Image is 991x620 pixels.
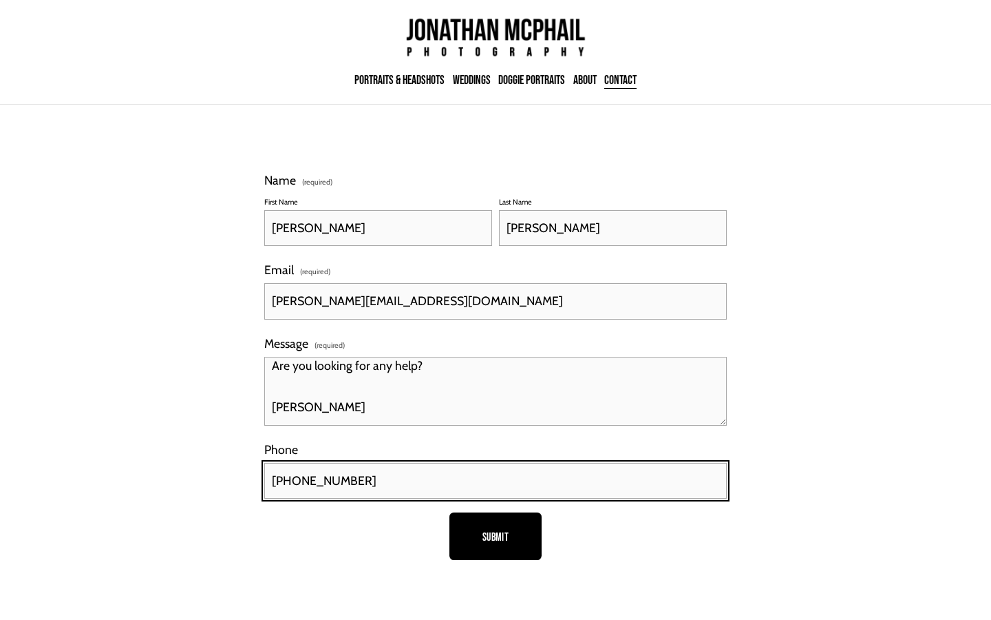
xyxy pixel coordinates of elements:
span: Name [264,170,296,191]
a: folder dropdown [453,68,491,92]
div: Last Name [499,196,727,210]
a: folder dropdown [498,68,565,92]
a: folder dropdown [604,68,637,92]
a: folder dropdown [354,68,445,92]
span: (required) [300,266,330,278]
span: Contact [604,70,637,90]
span: Phone [264,440,298,460]
span: (required) [315,340,345,352]
span: Weddings [453,70,491,90]
img: Jonathan McPhail Photography [375,13,616,61]
button: SubmitSubmit [449,513,542,560]
textarea: Hi there, I tried emailing you, but it bounced for some reason... so I’m reaching out here instea... [264,357,726,426]
span: (required) [302,179,332,187]
a: folder dropdown [573,68,597,92]
span: Submit [482,530,509,543]
span: Doggie Portraits [498,70,565,90]
div: First Name [264,196,492,210]
span: Portraits & Headshots [354,70,445,90]
span: Message [264,333,308,354]
span: Email [264,260,294,280]
span: About [573,70,597,90]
